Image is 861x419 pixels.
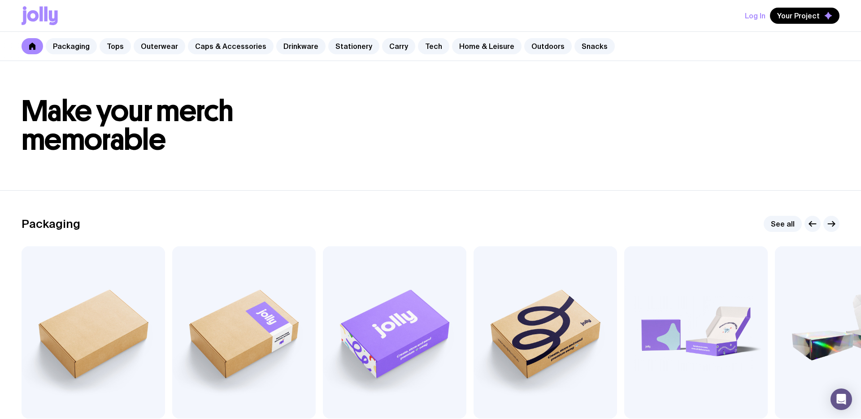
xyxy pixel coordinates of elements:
[134,38,185,54] a: Outerwear
[452,38,522,54] a: Home & Leisure
[100,38,131,54] a: Tops
[745,8,765,24] button: Log In
[777,11,820,20] span: Your Project
[22,93,234,157] span: Make your merch memorable
[328,38,379,54] a: Stationery
[770,8,839,24] button: Your Project
[46,38,97,54] a: Packaging
[382,38,415,54] a: Carry
[188,38,274,54] a: Caps & Accessories
[418,38,449,54] a: Tech
[574,38,615,54] a: Snacks
[831,388,852,410] div: Open Intercom Messenger
[764,216,802,232] a: See all
[524,38,572,54] a: Outdoors
[276,38,326,54] a: Drinkware
[22,217,80,231] h2: Packaging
